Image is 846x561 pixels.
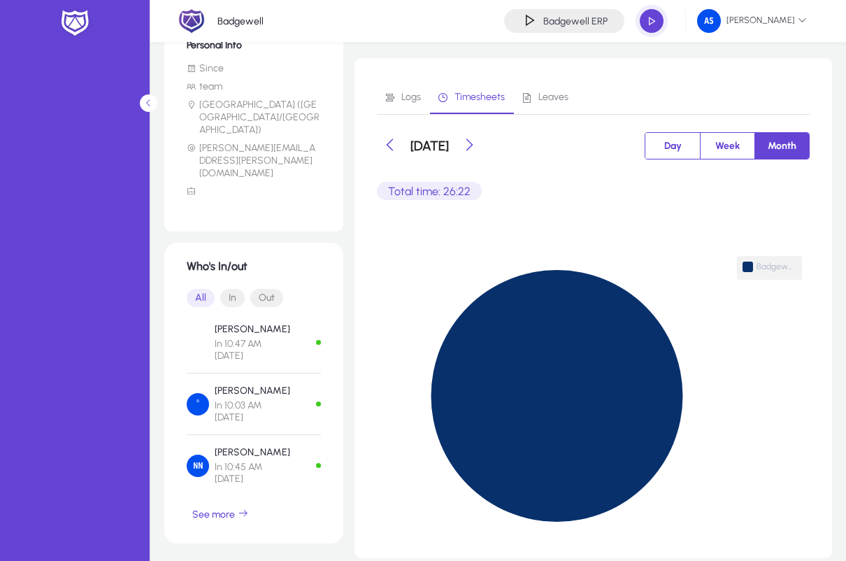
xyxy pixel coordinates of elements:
[187,393,209,416] img: Ahmed Halawa
[215,323,290,335] p: [PERSON_NAME]
[697,9,721,33] img: 100.png
[757,262,796,272] span: Badgewell ERP
[187,80,321,93] li: team
[187,289,215,307] button: All
[220,289,245,307] button: In
[192,508,249,520] span: See more
[686,8,818,34] button: [PERSON_NAME]
[377,182,482,200] p: Total time: 26:22
[454,92,505,102] span: Timesheets
[430,80,514,114] a: Timesheets
[215,399,290,423] span: In 10:03 AM [DATE]
[514,80,578,114] a: Leaves
[178,8,205,34] img: 2.png
[701,133,754,159] button: Week
[217,15,264,27] p: Badgewell
[250,289,283,307] button: Out
[215,461,290,485] span: In 10:45 AM [DATE]
[187,142,321,180] li: [PERSON_NAME][EMAIL_ADDRESS][PERSON_NAME][DOMAIN_NAME]
[645,133,700,159] button: Day
[543,15,608,27] h4: Badgewell ERP
[187,260,321,273] h1: Who's In/out
[57,8,92,38] img: white-logo.png
[187,39,321,51] h6: Personal Info
[401,92,421,102] span: Logs
[215,385,290,397] p: [PERSON_NAME]
[187,62,321,75] li: Since
[187,332,209,354] img: Mahmoud Samy
[743,262,796,275] span: Badgewell ERP
[215,446,290,458] p: [PERSON_NAME]
[656,133,690,159] span: Day
[538,92,568,102] span: Leaves
[410,138,449,154] h3: [DATE]
[707,133,748,159] span: Week
[215,338,290,362] span: In 10:47 AM [DATE]
[187,284,321,312] mat-button-toggle-group: Font Style
[755,133,809,159] button: Month
[697,9,807,33] span: [PERSON_NAME]
[187,455,209,477] img: Nehal Nehad
[759,133,805,159] span: Month
[187,502,254,527] button: See more
[187,99,321,136] li: [GEOGRAPHIC_DATA] ([GEOGRAPHIC_DATA]/[GEOGRAPHIC_DATA])
[377,80,430,114] a: Logs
